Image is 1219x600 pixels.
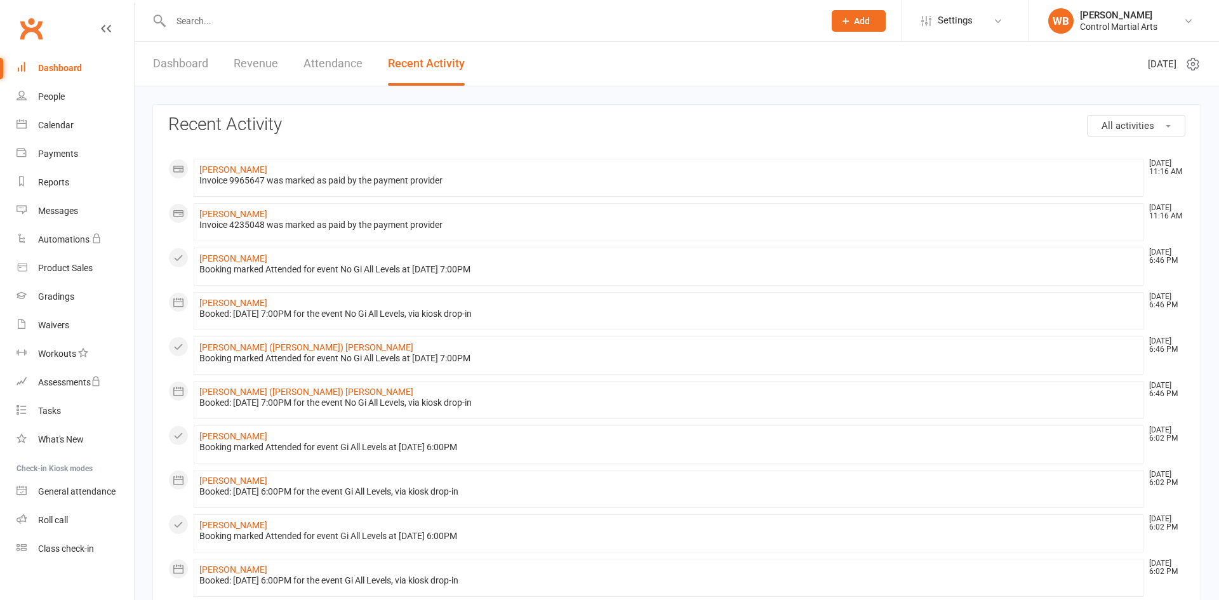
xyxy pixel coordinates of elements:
[167,12,815,30] input: Search...
[199,220,1138,230] div: Invoice 4235048 was marked as paid by the payment provider
[199,397,1138,408] div: Booked: [DATE] 7:00PM for the event No Gi All Levels, via kiosk drop-in
[199,353,1138,364] div: Booking marked Attended for event No Gi All Levels at [DATE] 7:00PM
[1143,204,1185,220] time: [DATE] 11:16 AM
[17,254,134,283] a: Product Sales
[1048,8,1074,34] div: WB
[1080,10,1157,21] div: [PERSON_NAME]
[1148,57,1176,72] span: [DATE]
[17,368,134,397] a: Assessments
[1143,382,1185,398] time: [DATE] 6:46 PM
[1143,470,1185,487] time: [DATE] 6:02 PM
[1143,159,1185,176] time: [DATE] 11:16 AM
[199,387,413,397] a: [PERSON_NAME] ([PERSON_NAME]) [PERSON_NAME]
[17,340,134,368] a: Workouts
[199,342,413,352] a: [PERSON_NAME] ([PERSON_NAME]) [PERSON_NAME]
[38,320,69,330] div: Waivers
[38,177,69,187] div: Reports
[17,197,134,225] a: Messages
[199,520,267,530] a: [PERSON_NAME]
[17,140,134,168] a: Payments
[38,120,74,130] div: Calendar
[38,234,90,244] div: Automations
[199,175,1138,186] div: Invoice 9965647 was marked as paid by the payment provider
[153,42,208,86] a: Dashboard
[38,63,82,73] div: Dashboard
[199,486,1138,497] div: Booked: [DATE] 6:00PM for the event Gi All Levels, via kiosk drop-in
[199,575,1138,586] div: Booked: [DATE] 6:00PM for the event Gi All Levels, via kiosk drop-in
[199,442,1138,453] div: Booking marked Attended for event Gi All Levels at [DATE] 6:00PM
[234,42,278,86] a: Revenue
[1143,248,1185,265] time: [DATE] 6:46 PM
[168,115,1185,135] h3: Recent Activity
[17,425,134,454] a: What's New
[1143,426,1185,443] time: [DATE] 6:02 PM
[38,91,65,102] div: People
[199,164,267,175] a: [PERSON_NAME]
[38,149,78,159] div: Payments
[38,349,76,359] div: Workouts
[17,225,134,254] a: Automations
[199,431,267,441] a: [PERSON_NAME]
[1143,559,1185,576] time: [DATE] 6:02 PM
[17,506,134,535] a: Roll call
[17,83,134,111] a: People
[388,42,465,86] a: Recent Activity
[199,564,267,575] a: [PERSON_NAME]
[15,13,47,44] a: Clubworx
[38,515,68,525] div: Roll call
[832,10,886,32] button: Add
[38,434,84,444] div: What's New
[1143,515,1185,531] time: [DATE] 6:02 PM
[38,291,74,302] div: Gradings
[38,486,116,497] div: General attendance
[17,168,134,197] a: Reports
[17,54,134,83] a: Dashboard
[199,531,1138,542] div: Booking marked Attended for event Gi All Levels at [DATE] 6:00PM
[38,377,101,387] div: Assessments
[199,298,267,308] a: [PERSON_NAME]
[1080,21,1157,32] div: Control Martial Arts
[17,397,134,425] a: Tasks
[17,311,134,340] a: Waivers
[38,543,94,554] div: Class check-in
[38,406,61,416] div: Tasks
[303,42,363,86] a: Attendance
[199,209,267,219] a: [PERSON_NAME]
[854,16,870,26] span: Add
[199,253,267,263] a: [PERSON_NAME]
[17,111,134,140] a: Calendar
[1143,293,1185,309] time: [DATE] 6:46 PM
[199,309,1138,319] div: Booked: [DATE] 7:00PM for the event No Gi All Levels, via kiosk drop-in
[1087,115,1185,137] button: All activities
[1143,337,1185,354] time: [DATE] 6:46 PM
[199,264,1138,275] div: Booking marked Attended for event No Gi All Levels at [DATE] 7:00PM
[1102,120,1154,131] span: All activities
[17,477,134,506] a: General attendance kiosk mode
[38,263,93,273] div: Product Sales
[199,476,267,486] a: [PERSON_NAME]
[38,206,78,216] div: Messages
[17,535,134,563] a: Class kiosk mode
[17,283,134,311] a: Gradings
[938,6,973,35] span: Settings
